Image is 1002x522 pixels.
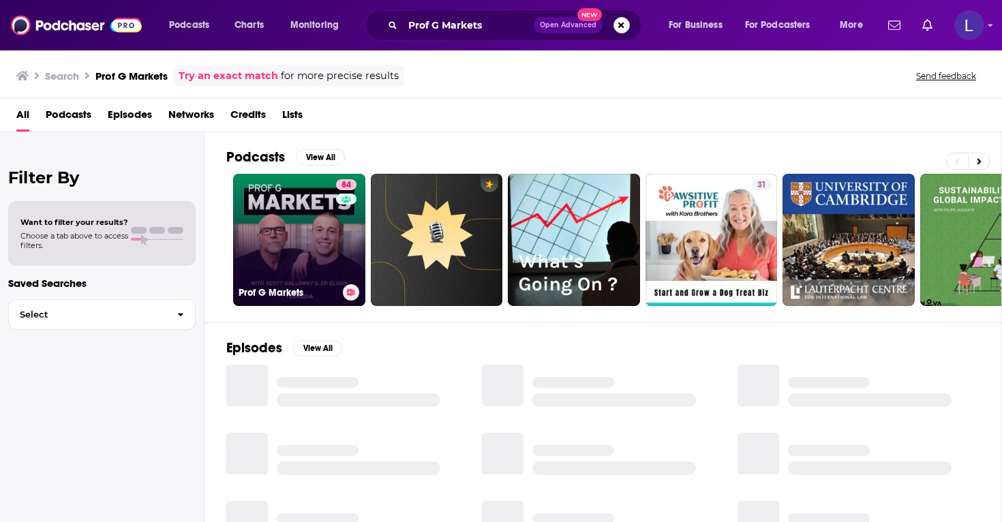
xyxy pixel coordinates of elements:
[752,179,772,190] a: 31
[169,16,209,35] span: Podcasts
[659,14,740,36] button: open menu
[179,68,278,84] a: Try an exact match
[378,10,654,41] div: Search podcasts, credits, & more...
[11,12,142,38] img: Podchaser - Follow, Share and Rate Podcasts
[9,310,166,319] span: Select
[403,14,534,36] input: Search podcasts, credits, & more...
[226,14,272,36] a: Charts
[226,149,285,166] h2: Podcasts
[646,174,778,306] a: 31
[577,8,602,21] span: New
[954,10,984,40] img: User Profile
[230,104,266,132] a: Credits
[757,179,766,192] span: 31
[281,14,356,36] button: open menu
[736,14,830,36] button: open menu
[840,16,863,35] span: More
[20,217,128,227] span: Want to filter your results?
[8,168,196,187] h2: Filter By
[917,14,938,37] a: Show notifications dropdown
[296,149,345,166] button: View All
[8,299,196,330] button: Select
[168,104,214,132] a: Networks
[669,16,723,35] span: For Business
[226,339,342,356] a: EpisodesView All
[234,16,264,35] span: Charts
[954,10,984,40] button: Show profile menu
[341,179,351,192] span: 84
[8,277,196,290] p: Saved Searches
[46,104,91,132] a: Podcasts
[290,16,339,35] span: Monitoring
[108,104,152,132] a: Episodes
[912,70,980,82] button: Send feedback
[95,70,168,82] h3: Prof G Markets
[160,14,227,36] button: open menu
[281,68,399,84] span: for more precise results
[226,339,282,356] h2: Episodes
[954,10,984,40] span: Logged in as lily.roark
[233,174,365,306] a: 84Prof G Markets
[830,14,880,36] button: open menu
[534,17,603,33] button: Open AdvancedNew
[226,149,345,166] a: PodcastsView All
[293,340,342,356] button: View All
[20,231,128,250] span: Choose a tab above to access filters.
[883,14,906,37] a: Show notifications dropdown
[45,70,79,82] h3: Search
[540,22,596,29] span: Open Advanced
[16,104,29,132] a: All
[282,104,303,132] a: Lists
[745,16,810,35] span: For Podcasters
[336,179,356,190] a: 84
[239,287,337,298] h3: Prof G Markets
